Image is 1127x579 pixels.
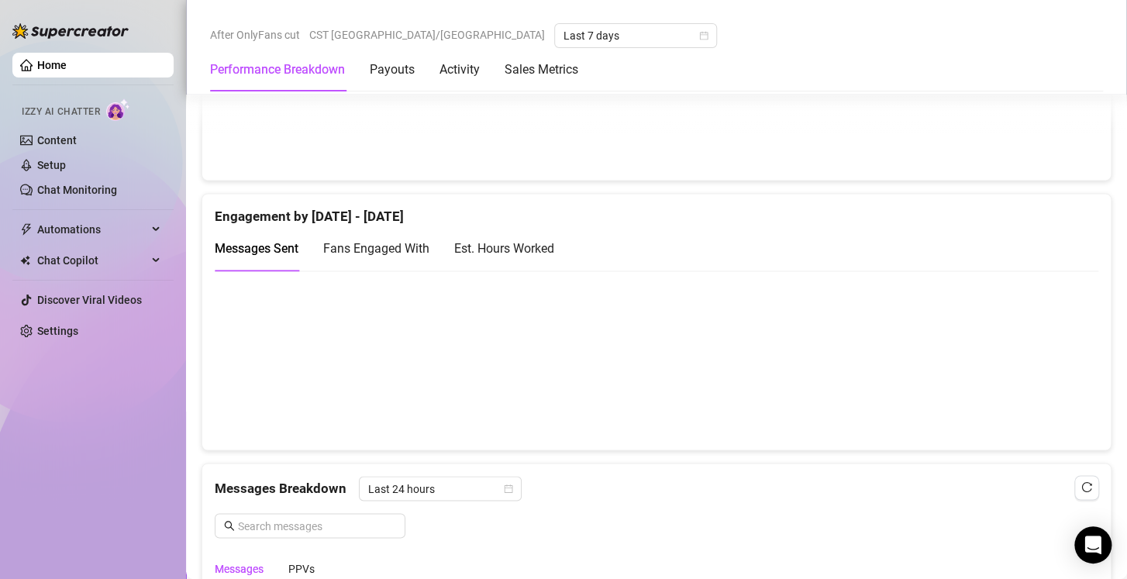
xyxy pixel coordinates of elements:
div: Activity [439,60,480,79]
span: Messages Sent [215,241,298,256]
span: CST [GEOGRAPHIC_DATA]/[GEOGRAPHIC_DATA] [309,23,545,47]
span: search [224,520,235,531]
a: Settings [37,325,78,337]
div: Messages Breakdown [215,476,1098,501]
span: Chat Copilot [37,248,147,273]
a: Home [37,59,67,71]
input: Search messages [238,517,396,534]
span: Izzy AI Chatter [22,105,100,119]
span: reload [1081,481,1092,492]
img: logo-BBDzfeDw.svg [12,23,129,39]
div: Sales Metrics [505,60,578,79]
a: Content [37,134,77,146]
div: Performance Breakdown [210,60,345,79]
span: Automations [37,217,147,242]
span: Last 7 days [563,24,708,47]
span: thunderbolt [20,223,33,236]
div: Payouts [370,60,415,79]
a: Discover Viral Videos [37,294,142,306]
div: PPVs [288,560,315,577]
a: Chat Monitoring [37,184,117,196]
div: Open Intercom Messenger [1074,526,1111,563]
span: calendar [504,484,513,493]
span: Last 24 hours [368,477,512,500]
img: AI Chatter [106,98,130,121]
span: After OnlyFans cut [210,23,300,47]
span: Fans Engaged With [323,241,429,256]
a: Setup [37,159,66,171]
div: Engagement by [DATE] - [DATE] [215,194,1098,227]
img: Chat Copilot [20,255,30,266]
span: calendar [699,31,708,40]
div: Messages [215,560,264,577]
div: Est. Hours Worked [454,239,554,258]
